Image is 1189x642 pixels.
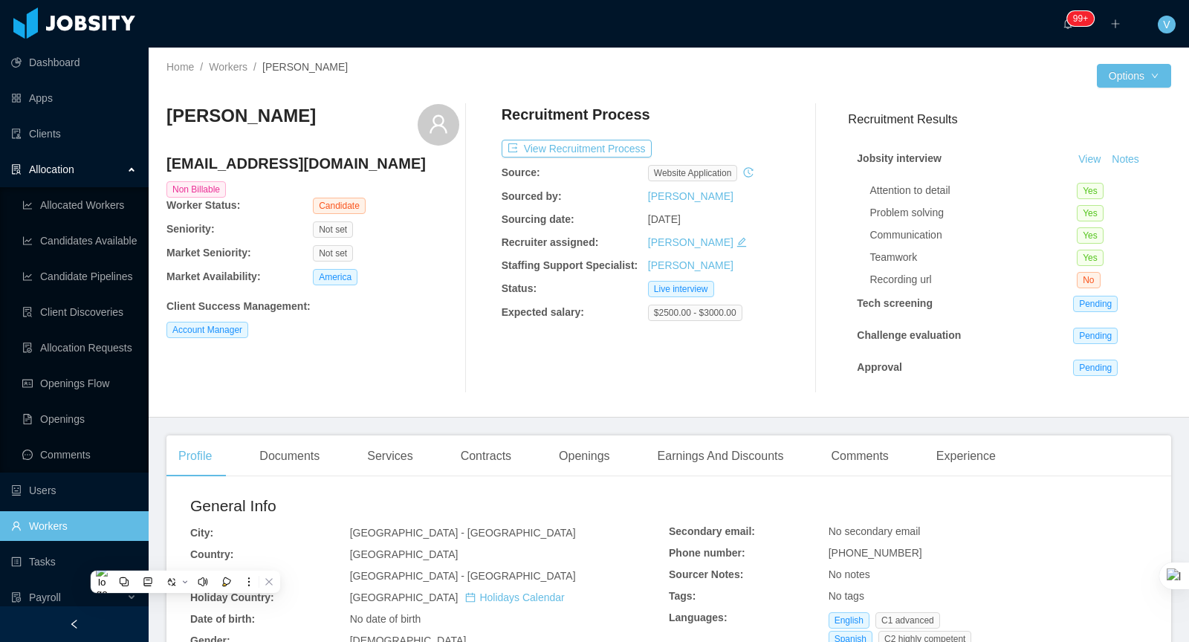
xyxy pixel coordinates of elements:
div: Openings [547,435,622,477]
span: No date of birth [350,613,421,625]
span: [PERSON_NAME] [262,61,348,73]
span: Yes [1077,250,1104,266]
i: icon: file-protect [11,592,22,603]
span: Non Billable [166,181,226,198]
a: icon: messageComments [22,440,137,470]
a: [PERSON_NAME] [648,259,733,271]
span: / [253,61,256,73]
strong: Tech screening [857,297,933,309]
i: icon: solution [11,164,22,175]
span: Candidate [313,198,366,214]
span: Pending [1073,360,1118,376]
b: Expected salary: [502,306,584,318]
span: Not set [313,221,353,238]
span: V [1163,16,1170,33]
strong: Jobsity interview [857,152,942,164]
b: Staffing Support Specialist: [502,259,638,271]
span: Yes [1077,205,1104,221]
button: Optionsicon: down [1097,64,1171,88]
i: icon: history [743,167,754,178]
span: No [1077,272,1100,288]
a: icon: line-chartCandidate Pipelines [22,262,137,291]
a: [PERSON_NAME] [648,236,733,248]
i: icon: user [428,114,449,134]
a: icon: idcardOpenings Flow [22,369,137,398]
span: No secondary email [829,525,921,537]
b: Languages: [669,612,728,623]
h3: [PERSON_NAME] [166,104,316,128]
span: [DATE] [648,213,681,225]
a: Workers [209,61,247,73]
div: No tags [829,588,1147,604]
a: icon: userWorkers [11,511,137,541]
a: icon: profileTasks [11,547,137,577]
b: Secondary email: [669,525,755,537]
div: Teamwork [869,250,1077,265]
div: Comments [819,435,900,477]
b: Country: [190,548,233,560]
a: Home [166,61,194,73]
b: Date of birth: [190,613,255,625]
b: Market Seniority: [166,247,251,259]
span: [GEOGRAPHIC_DATA] - [GEOGRAPHIC_DATA] [350,527,576,539]
a: icon: exportView Recruitment Process [502,143,652,155]
b: Market Availability: [166,270,261,282]
div: Communication [869,227,1077,243]
div: Contracts [449,435,523,477]
sup: 900 [1067,11,1094,26]
h4: [EMAIL_ADDRESS][DOMAIN_NAME] [166,153,459,174]
span: C1 advanced [875,612,940,629]
b: Source: [502,166,540,178]
i: icon: bell [1063,19,1073,29]
a: icon: appstoreApps [11,83,137,113]
button: Notes [1106,151,1145,169]
span: Live interview [648,281,714,297]
b: Holiday City: [190,570,254,582]
i: icon: edit [736,237,747,247]
span: Yes [1077,227,1104,244]
div: Profile [166,435,224,477]
div: Services [355,435,424,477]
b: Holiday Country: [190,591,274,603]
h2: General Info [190,494,669,518]
strong: Challenge evaluation [857,329,961,341]
a: icon: file-doneAllocation Requests [22,333,137,363]
span: [GEOGRAPHIC_DATA] [350,548,459,560]
span: Yes [1077,183,1104,199]
a: icon: pie-chartDashboard [11,48,137,77]
a: icon: line-chartAllocated Workers [22,190,137,220]
div: Attention to detail [869,183,1077,198]
a: icon: line-chartCandidates Available [22,226,137,256]
button: icon: exportView Recruitment Process [502,140,652,158]
b: Status: [502,282,537,294]
b: Tags: [669,590,696,602]
span: Pending [1073,296,1118,312]
a: [PERSON_NAME] [648,190,733,202]
a: icon: file-searchClient Discoveries [22,297,137,327]
b: City: [190,527,213,539]
span: $2500.00 - $3000.00 [648,305,742,321]
h3: Recruitment Results [848,110,1171,129]
span: Not set [313,245,353,262]
i: icon: plus [1110,19,1121,29]
a: icon: auditClients [11,119,137,149]
a: icon: robotUsers [11,476,137,505]
h4: Recruitment Process [502,104,650,125]
div: Experience [924,435,1008,477]
span: America [313,269,357,285]
span: Payroll [29,591,61,603]
span: [GEOGRAPHIC_DATA] [350,591,565,603]
i: icon: calendar [465,592,476,603]
span: / [200,61,203,73]
span: Pending [1073,328,1118,344]
div: Documents [247,435,331,477]
span: English [829,612,869,629]
a: icon: file-textOpenings [22,404,137,434]
a: icon: calendarHolidays Calendar [465,591,564,603]
b: Seniority: [166,223,215,235]
span: Account Manager [166,322,248,338]
b: Worker Status: [166,199,240,211]
span: [PHONE_NUMBER] [829,547,922,559]
b: Client Success Management : [166,300,311,312]
span: Allocation [29,163,74,175]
